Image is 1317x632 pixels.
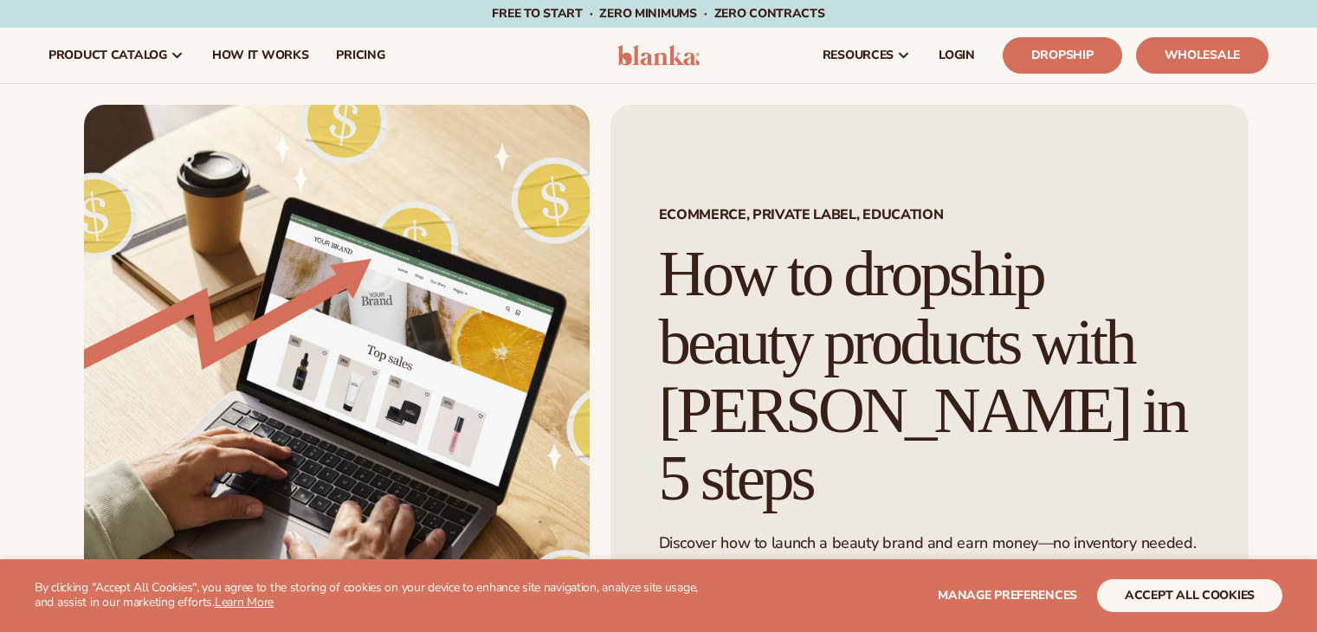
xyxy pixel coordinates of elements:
[215,594,274,610] a: Learn More
[48,48,167,62] span: product catalog
[322,28,398,83] a: pricing
[35,581,718,610] p: By clicking "Accept All Cookies", you agree to the storing of cookies on your device to enhance s...
[823,48,894,62] span: resources
[198,28,323,83] a: How It Works
[938,579,1077,612] button: Manage preferences
[1136,37,1269,74] a: Wholesale
[212,48,309,62] span: How It Works
[492,5,824,22] span: Free to start · ZERO minimums · ZERO contracts
[659,208,1200,222] span: Ecommerce, Private Label, EDUCATION
[939,48,975,62] span: LOGIN
[617,45,700,66] img: logo
[659,240,1200,513] h1: How to dropship beauty products with [PERSON_NAME] in 5 steps
[925,28,989,83] a: LOGIN
[659,533,1200,553] p: Discover how to launch a beauty brand and earn money—no inventory needed.
[809,28,925,83] a: resources
[35,28,198,83] a: product catalog
[938,587,1077,603] span: Manage preferences
[336,48,384,62] span: pricing
[1003,37,1122,74] a: Dropship
[1097,579,1282,612] button: accept all cookies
